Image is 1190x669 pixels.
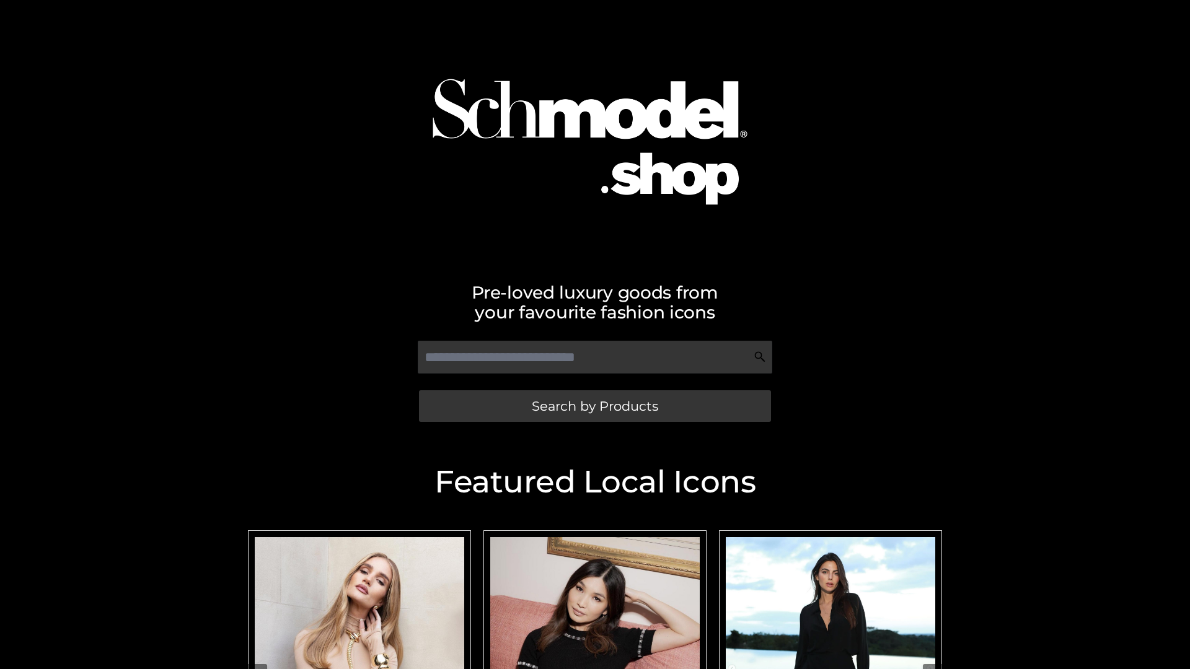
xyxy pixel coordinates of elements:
span: Search by Products [532,400,658,413]
a: Search by Products [419,390,771,422]
img: Search Icon [754,351,766,363]
h2: Pre-loved luxury goods from your favourite fashion icons [242,282,948,322]
h2: Featured Local Icons​ [242,466,948,497]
